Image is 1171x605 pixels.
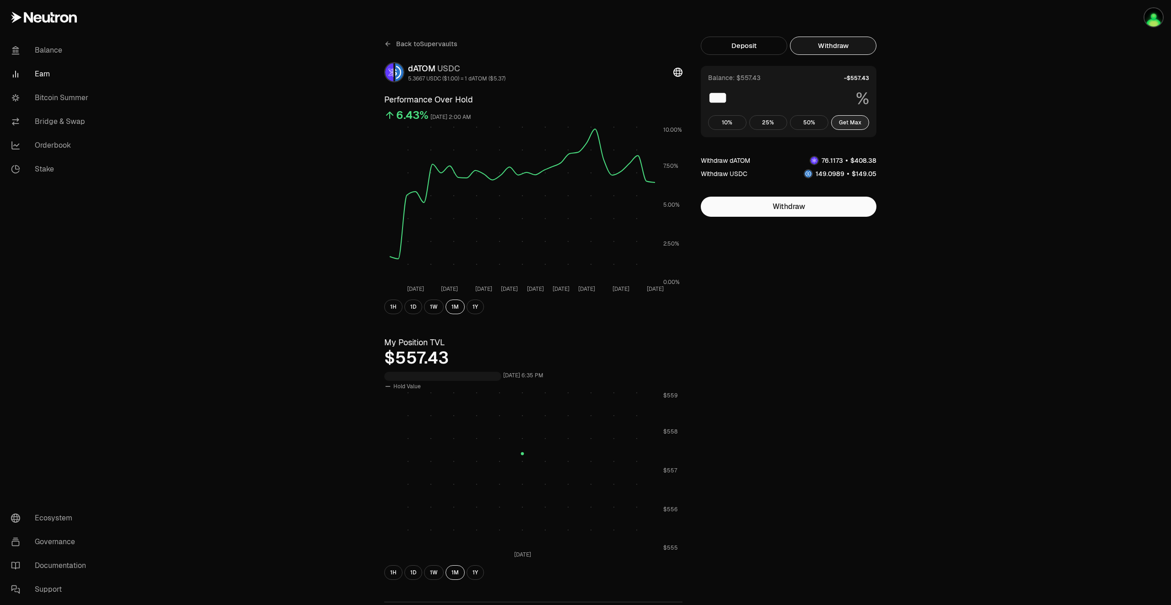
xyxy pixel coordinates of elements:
div: [DATE] 2:00 AM [430,112,471,123]
tspan: 2.50% [663,240,679,247]
div: Withdraw USDC [701,169,747,178]
h3: Performance Over Hold [384,93,682,106]
tspan: 5.00% [663,201,680,209]
button: 1D [404,300,422,314]
button: 1D [404,565,422,580]
img: portefeuilleterra [1144,8,1163,27]
button: 1Y [467,565,484,580]
tspan: $559 [663,392,677,399]
tspan: [DATE] [501,285,518,293]
span: Hold Value [393,383,421,390]
div: 5.3667 USDC ($1.00) = 1 dATOM ($5.37) [408,75,505,82]
a: Documentation [4,554,99,578]
button: Withdraw [790,37,876,55]
tspan: [DATE] [475,285,492,293]
button: 1H [384,565,403,580]
a: Bridge & Swap [4,110,99,134]
tspan: [DATE] [578,285,595,293]
a: Earn [4,62,99,86]
tspan: $557 [663,467,677,474]
tspan: [DATE] [527,285,544,293]
a: Ecosystem [4,506,99,530]
button: 1M [446,300,465,314]
button: 1Y [467,300,484,314]
div: Balance: $557.43 [708,73,761,82]
a: Balance [4,38,99,62]
button: 1H [384,300,403,314]
div: $557.43 [384,349,682,367]
button: Deposit [701,37,787,55]
div: [DATE] 6:35 PM [503,370,543,381]
tspan: $558 [663,428,677,435]
tspan: [DATE] [647,285,664,293]
button: 10% [708,115,747,130]
button: 1M [446,565,465,580]
div: Withdraw dATOM [701,156,750,165]
button: Withdraw [701,197,876,217]
a: Support [4,578,99,601]
button: 50% [790,115,828,130]
img: USDC Logo [395,63,403,81]
button: 1W [424,565,444,580]
span: Back to Supervaults [396,39,457,48]
div: 6.43% [396,108,429,123]
a: Stake [4,157,99,181]
img: USDC Logo [805,170,812,177]
a: Governance [4,530,99,554]
span: % [856,90,869,108]
tspan: [DATE] [553,285,569,293]
a: Bitcoin Summer [4,86,99,110]
button: 1W [424,300,444,314]
tspan: $555 [663,544,678,551]
a: Orderbook [4,134,99,157]
a: Back toSupervaults [384,37,457,51]
tspan: [DATE] [514,551,531,558]
div: dATOM [408,62,505,75]
tspan: 10.00% [663,126,682,134]
img: dATOM Logo [811,157,818,164]
tspan: 0.00% [663,278,680,286]
tspan: [DATE] [407,285,424,293]
img: dATOM Logo [385,63,393,81]
tspan: [DATE] [612,285,629,293]
button: 25% [749,115,788,130]
tspan: $556 [663,506,677,513]
tspan: [DATE] [441,285,458,293]
h3: My Position TVL [384,336,682,349]
tspan: 7.50% [663,162,678,170]
span: USDC [437,63,460,74]
button: Get Max [831,115,870,130]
